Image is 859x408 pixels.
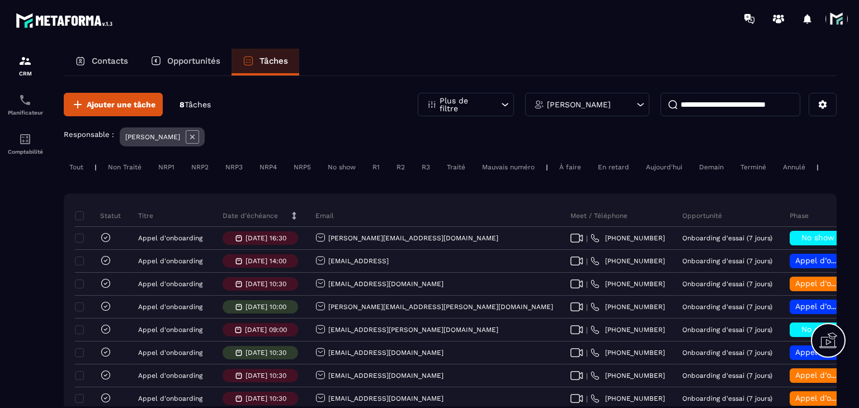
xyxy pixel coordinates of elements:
span: Ajouter une tâche [87,99,155,110]
div: Traité [441,160,471,174]
a: Contacts [64,49,139,75]
div: Terminé [735,160,772,174]
p: 8 [180,99,211,110]
p: Titre [138,211,153,220]
p: [DATE] 16:30 [246,234,286,242]
a: [PHONE_NUMBER] [591,279,665,288]
p: Onboarding d'essai (7 jours) [682,280,772,288]
img: scheduler [18,93,32,107]
p: Meet / Téléphone [570,211,627,220]
p: Plus de filtre [440,97,489,112]
button: Ajouter une tâche [64,93,163,116]
p: CRM [3,70,48,77]
p: Onboarding d'essai (7 jours) [682,372,772,379]
span: | [586,326,588,334]
a: formationformationCRM [3,46,48,85]
p: | [816,163,819,171]
span: | [586,372,588,380]
p: Onboarding d'essai (7 jours) [682,349,772,357]
span: No show [801,325,834,334]
div: En retard [592,160,635,174]
p: Email [315,211,334,220]
p: Appel d'onboarding [138,372,202,379]
p: Appel d'onboarding [138,349,202,357]
p: Date d’échéance [223,211,278,220]
p: | [95,163,97,171]
p: Onboarding d'essai (7 jours) [682,326,772,334]
span: | [586,280,588,288]
div: No show [322,160,361,174]
div: NRP3 [220,160,248,174]
p: Onboarding d'essai (7 jours) [682,257,772,265]
p: Appel d'onboarding [138,303,202,311]
div: NRP5 [288,160,317,174]
a: [PHONE_NUMBER] [591,257,665,265]
p: Planificateur [3,110,48,116]
p: Appel d'onboarding [138,395,202,402]
p: Onboarding d'essai (7 jours) [682,234,772,242]
a: [PHONE_NUMBER] [591,371,665,380]
span: Tâches [185,100,211,109]
div: NRP2 [186,160,214,174]
p: [DATE] 10:30 [246,395,286,402]
a: [PHONE_NUMBER] [591,348,665,357]
p: Comptabilité [3,149,48,155]
p: Opportunités [167,56,220,66]
p: Onboarding d'essai (7 jours) [682,395,772,402]
p: [DATE] 10:30 [246,349,286,357]
a: accountantaccountantComptabilité [3,124,48,163]
p: [DATE] 10:30 [246,280,286,288]
p: Phase [790,211,809,220]
p: [DATE] 10:30 [246,372,286,379]
p: Appel d'onboarding [138,257,202,265]
span: | [586,303,588,311]
a: schedulerschedulerPlanificateur [3,85,48,124]
div: R2 [391,160,410,174]
img: logo [16,10,116,31]
a: [PHONE_NUMBER] [591,394,665,403]
p: Opportunité [682,211,722,220]
p: Tâches [259,56,288,66]
p: Contacts [92,56,128,66]
span: No show [801,233,834,242]
a: [PHONE_NUMBER] [591,234,665,243]
div: NRP4 [254,160,282,174]
div: Non Traité [102,160,147,174]
div: Aujourd'hui [640,160,688,174]
p: [PERSON_NAME] [125,133,180,141]
div: Mauvais numéro [476,160,540,174]
div: Tout [64,160,89,174]
a: Tâches [232,49,299,75]
p: [PERSON_NAME] [547,101,611,108]
span: | [586,257,588,265]
div: Demain [693,160,729,174]
div: R1 [367,160,385,174]
a: [PHONE_NUMBER] [591,325,665,334]
p: Statut [78,211,121,220]
a: [PHONE_NUMBER] [591,302,665,311]
span: | [586,395,588,403]
div: Annulé [777,160,811,174]
img: accountant [18,132,32,146]
p: Appel d'onboarding [138,326,202,334]
p: Onboarding d'essai (7 jours) [682,303,772,311]
p: [DATE] 10:00 [246,303,286,311]
a: Opportunités [139,49,232,75]
p: Appel d'onboarding [138,280,202,288]
div: À faire [554,160,587,174]
span: | [586,234,588,243]
div: NRP1 [153,160,180,174]
div: R3 [416,160,436,174]
img: formation [18,54,32,68]
p: [DATE] 09:00 [245,326,287,334]
p: Responsable : [64,130,114,139]
p: Appel d'onboarding [138,234,202,242]
p: [DATE] 14:00 [246,257,286,265]
p: | [546,163,548,171]
span: | [586,349,588,357]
